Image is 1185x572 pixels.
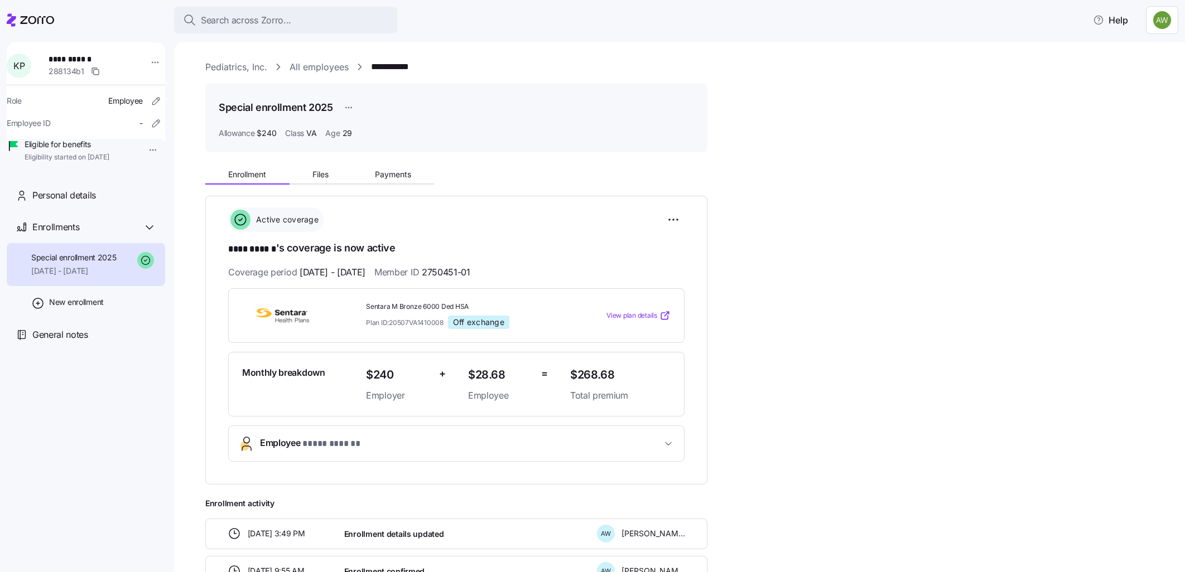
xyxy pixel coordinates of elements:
[601,531,611,537] span: A W
[306,128,316,139] span: VA
[228,265,365,279] span: Coverage period
[49,297,104,308] span: New enrollment
[468,389,532,403] span: Employee
[260,436,360,451] span: Employee
[32,188,96,202] span: Personal details
[31,265,117,277] span: [DATE] - [DATE]
[219,100,333,114] h1: Special enrollment 2025
[300,265,365,279] span: [DATE] - [DATE]
[606,310,671,321] a: View plan details
[285,128,304,139] span: Class
[366,318,444,327] span: Plan ID: 20507VA1410008
[622,528,685,539] span: [PERSON_NAME]
[290,60,349,74] a: All employees
[139,118,143,129] span: -
[242,366,325,380] span: Monthly breakdown
[49,66,84,77] span: 288134b1
[228,171,266,178] span: Enrollment
[570,389,671,403] span: Total premium
[325,128,340,139] span: Age
[205,60,267,74] a: Pediatrics, Inc.
[422,265,470,279] span: 2750451-01
[32,220,79,234] span: Enrollments
[201,13,291,27] span: Search across Zorro...
[32,328,88,342] span: General notes
[1084,9,1137,31] button: Help
[242,303,322,328] img: Sentara Health Plans
[366,389,430,403] span: Employer
[468,366,532,384] span: $28.68
[541,366,548,382] span: =
[343,128,352,139] span: 29
[375,171,411,178] span: Payments
[1153,11,1171,29] img: 187a7125535df60c6aafd4bbd4ff0edb
[312,171,329,178] span: Files
[25,153,109,162] span: Eligibility started on [DATE]
[453,317,504,327] span: Off exchange
[248,528,305,539] span: [DATE] 3:49 PM
[219,128,254,139] span: Allowance
[205,498,707,509] span: Enrollment activity
[1093,13,1128,27] span: Help
[366,366,430,384] span: $240
[7,95,22,106] span: Role
[570,366,671,384] span: $268.68
[253,214,319,225] span: Active coverage
[606,311,657,321] span: View plan details
[7,118,51,129] span: Employee ID
[31,252,117,263] span: Special enrollment 2025
[366,302,561,312] span: Sentara M Bronze 6000 Ded HSA
[344,529,444,540] span: Enrollment details updated
[13,61,25,70] span: K P
[228,241,685,256] h1: 's coverage is now active
[108,95,143,106] span: Employee
[374,265,470,279] span: Member ID
[25,139,109,150] span: Eligible for benefits
[174,7,397,33] button: Search across Zorro...
[257,128,276,139] span: $240
[439,366,446,382] span: +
